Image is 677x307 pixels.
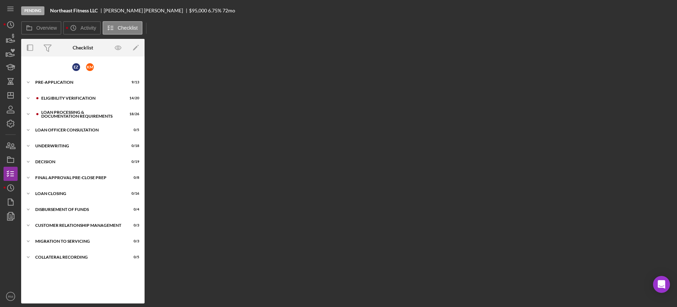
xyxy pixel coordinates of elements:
div: 9 / 13 [127,80,139,84]
div: 0 / 16 [127,191,139,196]
text: RM [8,295,13,299]
div: Loan Officer Consultation [35,128,122,132]
div: 6.75 % [208,8,221,13]
div: Checklist [73,45,93,51]
div: 0 / 8 [127,176,139,180]
div: Loan Processing & Documentation Requirements [41,110,122,118]
div: 0 / 19 [127,160,139,164]
label: Overview [36,25,57,31]
label: Activity [80,25,96,31]
div: Customer Relationship Management [35,223,122,228]
button: RM [4,289,18,303]
label: Checklist [118,25,138,31]
div: Migration to Servicing [35,239,122,243]
div: K M [86,63,94,71]
b: Northeast Fitness LLC [50,8,98,13]
div: 0 / 5 [127,255,139,259]
div: Disbursement of Funds [35,207,122,212]
div: Pre-Application [35,80,122,84]
div: Loan Closing [35,191,122,196]
div: 0 / 4 [127,207,139,212]
div: 0 / 5 [127,128,139,132]
div: 0 / 3 [127,223,139,228]
div: Decision [35,160,122,164]
div: Underwriting [35,144,122,148]
div: 18 / 26 [127,112,139,116]
div: Pending [21,6,44,15]
div: [PERSON_NAME] [PERSON_NAME] [104,8,189,13]
div: 72 mo [222,8,235,13]
button: Overview [21,21,61,35]
div: 0 / 3 [127,239,139,243]
div: E Z [72,63,80,71]
div: Final Approval Pre-Close Prep [35,176,122,180]
div: Eligibility Verification [41,96,122,100]
div: $95,000 [189,8,207,13]
button: Activity [63,21,100,35]
div: 0 / 18 [127,144,139,148]
div: 14 / 20 [127,96,139,100]
button: Checklist [103,21,142,35]
div: Open Intercom Messenger [653,276,670,293]
div: Collateral Recording [35,255,122,259]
